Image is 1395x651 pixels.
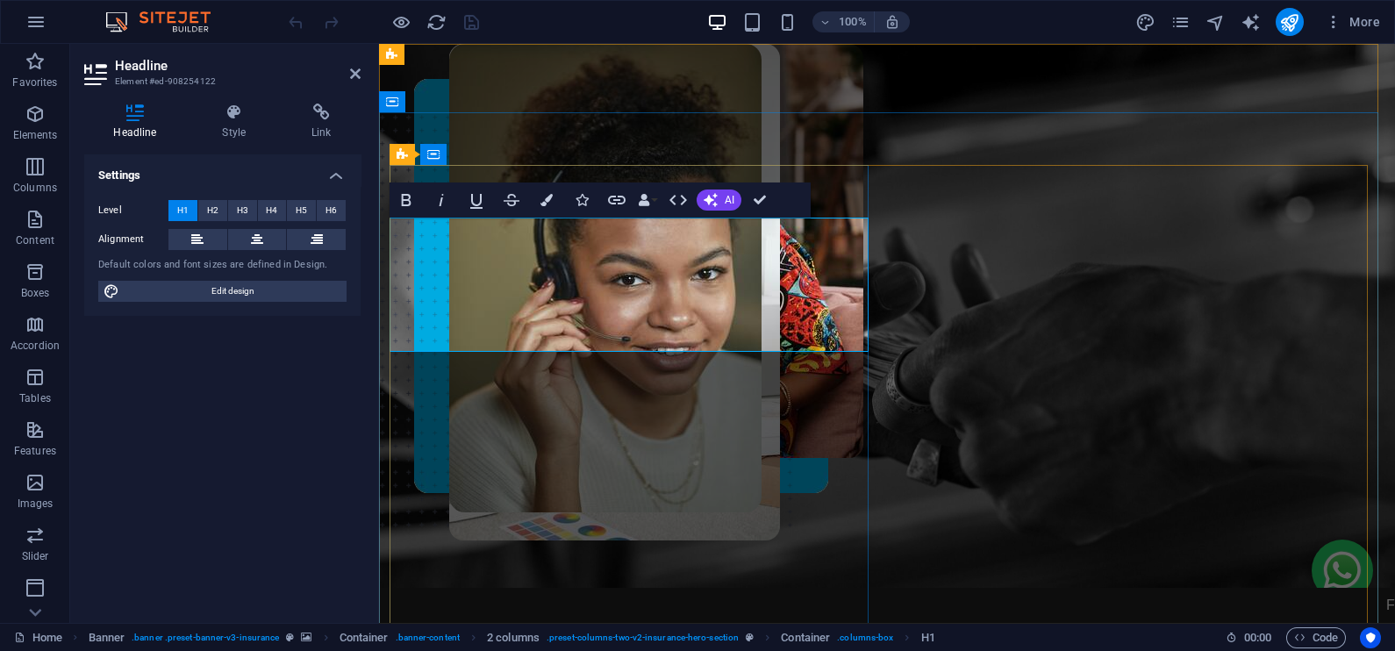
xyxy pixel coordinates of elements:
[89,627,935,648] nav: breadcrumb
[812,11,875,32] button: 100%
[1279,12,1299,32] i: Publish
[98,281,347,302] button: Edit design
[600,182,633,218] button: Link
[193,104,283,140] h4: Style
[1170,11,1191,32] button: pages
[1286,627,1346,648] button: Code
[16,233,54,247] p: Content
[14,444,56,458] p: Features
[11,339,60,353] p: Accordion
[115,74,325,89] h3: Element #ed-908254122
[237,200,248,221] span: H3
[84,104,193,140] h4: Headline
[781,627,830,648] span: Click to select. Double-click to edit
[89,627,125,648] span: Click to select. Double-click to edit
[283,104,361,140] h4: Link
[207,200,218,221] span: H2
[746,633,754,642] i: This element is a customizable preset
[125,281,341,302] span: Edit design
[697,190,741,211] button: AI
[1360,627,1381,648] button: Usercentrics
[1241,12,1261,32] i: AI Writer
[1325,13,1380,31] span: More
[495,182,528,218] button: Strikethrough
[301,633,311,642] i: This element contains a background
[1244,627,1271,648] span: 00 00
[98,200,168,221] label: Level
[1276,8,1304,36] button: publish
[1170,12,1191,32] i: Pages (Ctrl+Alt+S)
[1241,11,1262,32] button: text_generator
[101,11,232,32] img: Editor Logo
[487,627,540,648] span: Click to select. Double-click to edit
[258,200,287,221] button: H4
[425,182,458,218] button: Italic (Ctrl+I)
[1294,627,1338,648] span: Code
[14,627,62,648] a: Click to cancel selection. Double-click to open Pages
[662,182,695,218] button: HTML
[98,258,347,273] div: Default colors and font sizes are defined in Design.
[1205,11,1227,32] button: navigator
[325,200,337,221] span: H6
[547,627,739,648] span: . preset-columns-two-v2-insurance-hero-section
[177,200,189,221] span: H1
[266,200,277,221] span: H4
[837,627,893,648] span: . columns-box
[390,182,423,218] button: Bold (Ctrl+B)
[286,633,294,642] i: This element is a customizable preset
[198,200,227,221] button: H2
[921,627,935,648] span: Click to select. Double-click to edit
[21,286,50,300] p: Boxes
[426,11,447,32] button: reload
[884,14,900,30] i: On resize automatically adjust zoom level to fit chosen device.
[18,497,54,511] p: Images
[426,12,447,32] i: Reload page
[84,154,361,186] h4: Settings
[743,182,776,218] button: Confirm (Ctrl+⏎)
[1205,12,1226,32] i: Navigator
[228,200,257,221] button: H3
[296,200,307,221] span: H5
[1135,11,1156,32] button: design
[98,229,168,250] label: Alignment
[340,627,389,648] span: Click to select. Double-click to edit
[12,75,57,89] p: Favorites
[13,181,57,195] p: Columns
[1226,627,1272,648] h6: Session time
[132,627,279,648] span: . banner .preset-banner-v3-insurance
[839,11,867,32] h6: 100%
[13,128,58,142] p: Elements
[115,58,361,74] h2: Headline
[1256,631,1259,644] span: :
[317,200,346,221] button: H6
[1135,12,1155,32] i: Design (Ctrl+Alt+Y)
[396,627,460,648] span: . banner-content
[635,182,660,218] button: Data Bindings
[530,182,563,218] button: Colors
[460,182,493,218] button: Underline (Ctrl+U)
[22,549,49,563] p: Slider
[19,391,51,405] p: Tables
[1318,8,1387,36] button: More
[725,195,734,205] span: AI
[287,200,316,221] button: H5
[565,182,598,218] button: Icons
[168,200,197,221] button: H1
